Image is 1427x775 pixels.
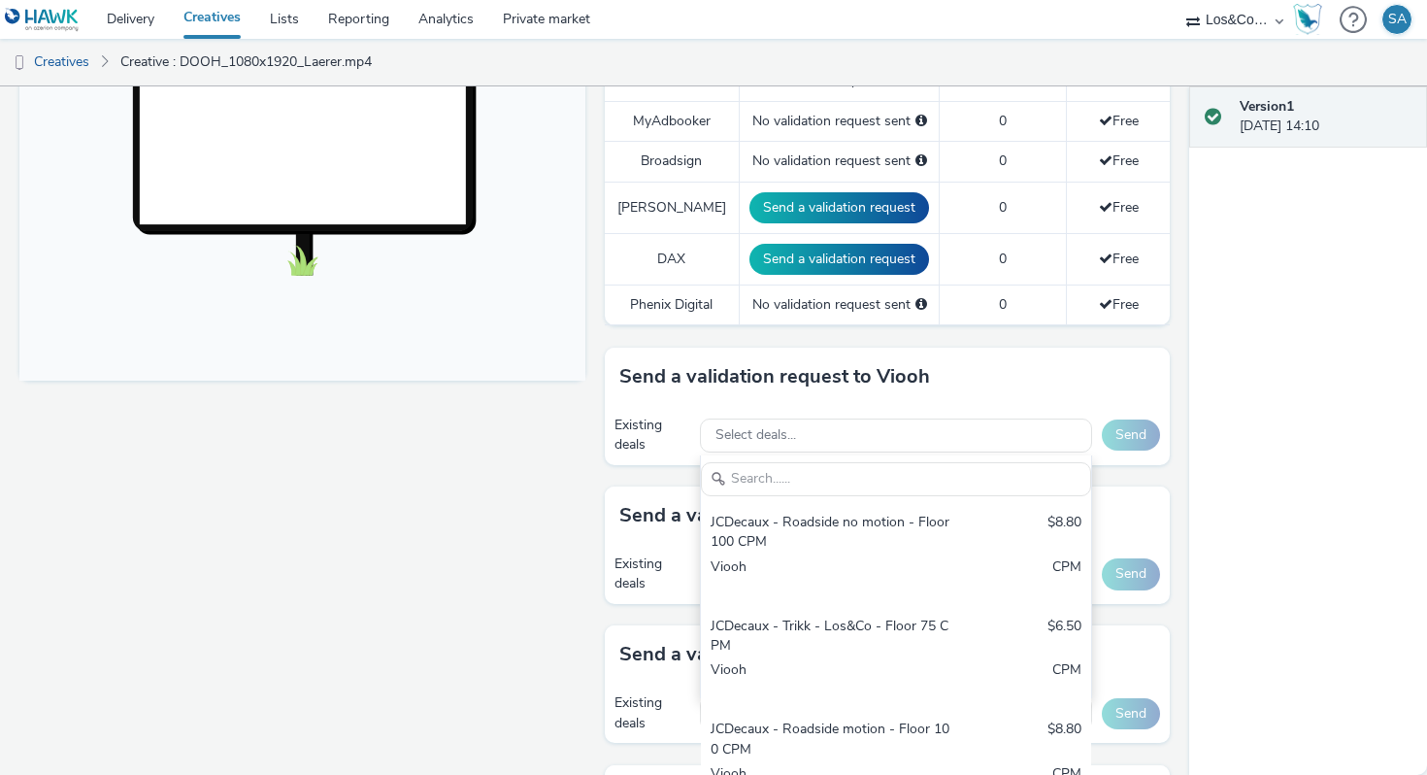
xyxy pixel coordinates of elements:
a: Creative : DOOH_1080x1920_Laerer.mp4 [111,39,382,85]
div: No validation request sent [749,152,929,171]
img: undefined Logo [5,8,80,32]
button: Send [1102,420,1160,451]
h3: Send a validation request to MyAdbooker [619,640,994,669]
td: [PERSON_NAME] [605,182,740,233]
span: 0 [999,152,1007,170]
img: dooh [10,53,29,73]
div: JCDecaux - Roadside motion - Floor 100 CPM [711,720,954,759]
div: [DATE] 14:10 [1240,97,1412,137]
img: Hawk Academy [1293,4,1322,35]
div: Viooh [711,660,954,700]
button: Send a validation request [749,244,929,275]
span: 0 [999,250,1007,268]
span: Free [1099,112,1139,130]
button: Send [1102,698,1160,729]
div: Viooh [711,557,954,597]
input: Search...... [701,462,1091,496]
div: $8.80 [1047,513,1081,553]
strong: Version 1 [1240,97,1294,116]
div: Please select a deal below and click on Send to send a validation request to Broadsign. [915,152,927,171]
td: Broadsign [605,142,740,182]
span: Free [1099,295,1139,314]
button: Send [1102,558,1160,590]
span: 0 [999,295,1007,314]
div: $6.50 [1047,617,1081,657]
div: JCDecaux - Trikk - Los&Co - Floor 75 CPM [711,617,954,657]
span: Free [1099,250,1139,268]
a: Hawk Academy [1293,4,1330,35]
div: CPM [1052,557,1081,597]
span: Free [1099,198,1139,217]
div: Existing deals [614,693,691,733]
span: 0 [999,198,1007,217]
div: No validation request sent [749,112,929,131]
h3: Send a validation request to Broadsign [619,501,970,530]
span: 0 [999,112,1007,130]
div: $8.80 [1047,720,1081,759]
button: Send a validation request [749,192,929,223]
div: JCDecaux - Roadside no motion - Floor 100 CPM [711,513,954,553]
div: No validation request sent [749,295,929,315]
div: Existing deals [614,416,691,455]
div: CPM [1052,660,1081,700]
div: Please select a deal below and click on Send to send a validation request to Phenix Digital. [915,295,927,315]
div: Please select a deal below and click on Send to send a validation request to MyAdbooker. [915,112,927,131]
span: Select deals... [715,427,796,444]
td: DAX [605,233,740,285]
div: Existing deals [614,555,691,594]
h3: Send a validation request to Viooh [619,362,930,391]
span: Free [1099,152,1139,170]
td: MyAdbooker [605,101,740,141]
div: SA [1388,5,1407,34]
td: Phenix Digital [605,285,740,324]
